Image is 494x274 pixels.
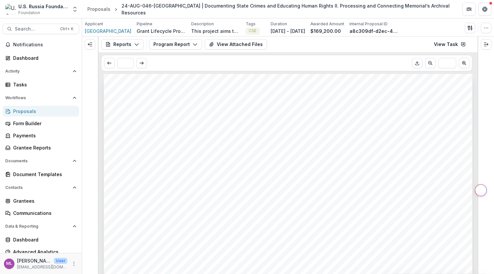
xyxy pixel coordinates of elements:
[249,29,257,33] span: CSE
[17,264,67,270] p: [EMAIL_ADDRESS][DOMAIN_NAME]
[3,221,79,232] button: Open Data & Reporting
[3,130,79,141] a: Payments
[191,21,214,27] p: Description
[5,224,70,229] span: Data & Reporting
[101,39,144,50] button: Reports
[85,1,455,17] nav: breadcrumb
[15,26,56,32] span: Search...
[126,209,150,217] span: [DATE]
[104,58,115,68] button: Scroll to previous page
[59,25,75,33] div: Ctrl + K
[85,28,131,34] a: [GEOGRAPHIC_DATA]
[191,28,240,34] p: This project aims to preserve and make accessible the archives of Memorial, a human rights and hi...
[70,260,78,268] button: More
[13,108,74,115] div: Proposals
[310,28,341,34] p: $169,200.00
[3,156,79,166] button: Open Documents
[349,28,399,34] p: a8c309df-d2ec-4584-8af6-8ff0eb81c798
[126,117,211,128] span: Program Report
[17,257,51,264] p: [PERSON_NAME]
[85,4,113,14] a: Proposals
[126,139,160,147] span: Grant ID
[126,198,196,207] span: Reporting period
[136,58,147,68] button: Scroll to next page
[126,227,406,237] span: Section 1: Progress Report According to Project Objectives
[122,2,452,16] div: 24-AUG-046-[GEOGRAPHIC_DATA] | Documenting State Crimes and Educating Human Rights II. Processing...
[189,209,193,217] span: –
[3,79,79,90] a: Tasks
[126,150,248,157] span: 24-AUG-046-[GEOGRAPHIC_DATA]
[3,118,79,129] a: Form Builder
[13,55,74,61] div: Dashboard
[13,120,74,127] div: Form Builder
[137,28,186,34] p: Grant Lifecycle Process
[3,142,79,153] a: Grantee Reports
[13,132,74,139] div: Payments
[5,4,16,14] img: U.S. Russia Foundation
[5,69,70,74] span: Activity
[3,24,79,34] button: Search...
[3,66,79,77] button: Open Activity
[3,93,79,103] button: Open Workflows
[6,262,12,266] div: Maria Lvova
[126,179,203,187] span: [GEOGRAPHIC_DATA]
[137,21,152,27] p: Pipeline
[271,28,305,34] p: [DATE] - [DATE]
[13,210,74,217] div: Communications
[54,258,67,264] p: User
[205,39,267,50] button: View Attached Files
[18,10,40,16] span: Foundation
[13,248,74,255] div: Advanced Analytics
[149,39,202,50] button: Program Report
[87,6,110,12] div: Proposals
[13,197,74,204] div: Grantees
[3,182,79,193] button: Open Contacts
[3,106,79,117] a: Proposals
[412,58,422,68] button: Download PDF
[271,21,287,27] p: Duration
[126,249,431,256] span: This section should describe the progress achieved during the reporting period with regard to
[3,39,79,50] button: Notifications
[5,159,70,163] span: Documents
[126,96,266,108] span: Submission Responses
[462,3,476,16] button: Partners
[3,53,79,63] a: Dashboard
[478,3,491,16] button: Get Help
[3,195,79,206] a: Grantees
[3,234,79,245] a: Dashboard
[70,3,79,16] button: Open entity switcher
[3,208,79,218] a: Communications
[18,3,68,10] div: U.S. Russia Foundation
[459,58,469,68] button: Scroll to next page
[310,21,344,27] p: Awarded Amount
[3,246,79,257] a: Advanced Analytics
[13,81,74,88] div: Tasks
[425,58,436,68] button: Scroll to previous page
[126,169,184,177] span: Grantee name
[85,39,95,50] button: Expand left
[481,39,491,50] button: Expand right
[85,21,103,27] p: Applicant
[5,96,70,100] span: Workflows
[13,236,74,243] div: Dashboard
[5,185,70,190] span: Contacts
[126,259,441,266] span: project objectives and outcomes. Special mention should be made of project delays or changes.
[349,21,388,27] p: Internal Proposal ID
[246,21,256,27] p: Tags
[430,39,470,50] a: View Task
[13,144,74,151] div: Grantee Reports
[13,42,77,48] span: Notifications
[13,171,74,178] div: Document Templates
[195,209,219,217] span: [DATE]
[3,169,79,180] a: Document Templates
